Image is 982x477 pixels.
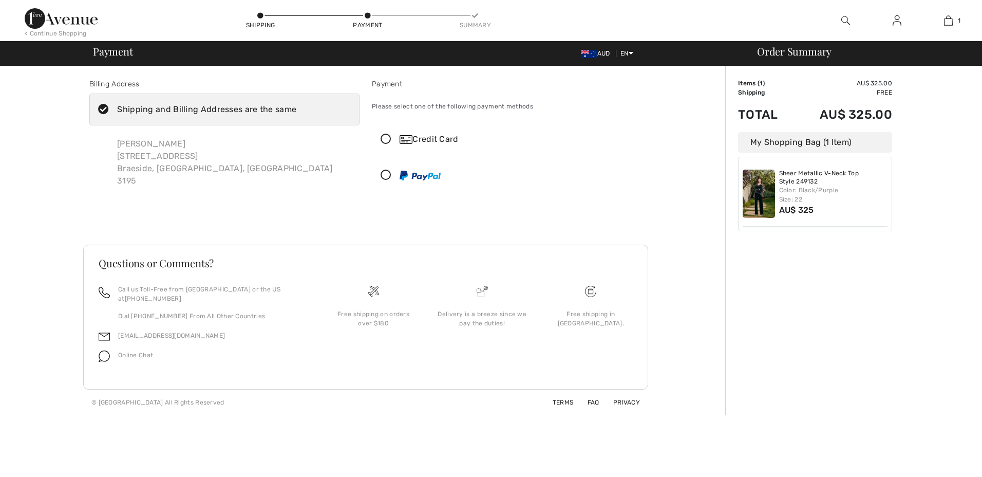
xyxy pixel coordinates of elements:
span: EN [620,50,633,57]
div: Color: Black/Purple Size: 22 [779,186,888,204]
img: 1ère Avenue [25,8,98,29]
a: Terms [540,399,574,406]
div: Shipping and Billing Addresses are the same [117,103,296,116]
a: Sheer Metallic V-Neck Top Style 249132 [779,170,888,186]
a: 1 [923,14,973,27]
div: Shipping [245,21,276,30]
span: Payment [93,46,133,57]
div: Free shipping in [GEOGRAPHIC_DATA]. [544,309,637,328]
div: Please select one of the following payment methods [372,94,642,119]
div: Summary [460,21,490,30]
img: PayPal [400,171,441,180]
td: AU$ 325.00 [792,97,892,132]
td: Total [738,97,792,132]
div: Payment [372,79,642,89]
img: Delivery is a breeze since we pay the duties! [477,286,488,297]
div: Credit Card [400,133,635,145]
div: © [GEOGRAPHIC_DATA] All Rights Reserved [91,398,224,407]
img: Free shipping on orders over $180 [368,286,379,297]
div: Delivery is a breeze since we pay the duties! [436,309,528,328]
img: chat [99,351,110,362]
td: Free [792,88,892,97]
a: [EMAIL_ADDRESS][DOMAIN_NAME] [118,332,225,339]
img: Free shipping on orders over $180 [585,286,596,297]
div: Order Summary [745,46,976,57]
a: Sign In [884,14,910,27]
a: FAQ [575,399,599,406]
h3: Questions or Comments? [99,258,633,268]
td: Shipping [738,88,792,97]
img: Credit Card [400,135,412,144]
span: AUD [581,50,614,57]
p: Dial [PHONE_NUMBER] From All Other Countries [118,311,307,321]
a: Privacy [601,399,640,406]
p: Call us Toll-Free from [GEOGRAPHIC_DATA] or the US at [118,285,307,303]
a: [PHONE_NUMBER] [125,295,181,302]
td: Items ( ) [738,79,792,88]
iframe: Opens a widget where you can find more information [916,446,972,472]
img: My Info [893,14,901,27]
span: 1 [760,80,763,87]
img: Australian Dollar [581,50,597,58]
span: AU$ 325 [779,205,814,215]
td: AU$ 325.00 [792,79,892,88]
img: call [99,287,110,298]
div: < Continue Shopping [25,29,87,38]
div: Billing Address [89,79,360,89]
img: My Bag [944,14,953,27]
img: search the website [841,14,850,27]
div: Free shipping on orders over $180 [327,309,420,328]
span: 1 [958,16,960,25]
span: Online Chat [118,352,153,359]
div: [PERSON_NAME] [STREET_ADDRESS] Braeside, [GEOGRAPHIC_DATA], [GEOGRAPHIC_DATA] 3195 [109,130,341,195]
div: Payment [352,21,383,30]
img: email [99,331,110,342]
div: My Shopping Bag (1 Item) [738,132,892,153]
img: Sheer Metallic V-Neck Top Style 249132 [743,170,775,218]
